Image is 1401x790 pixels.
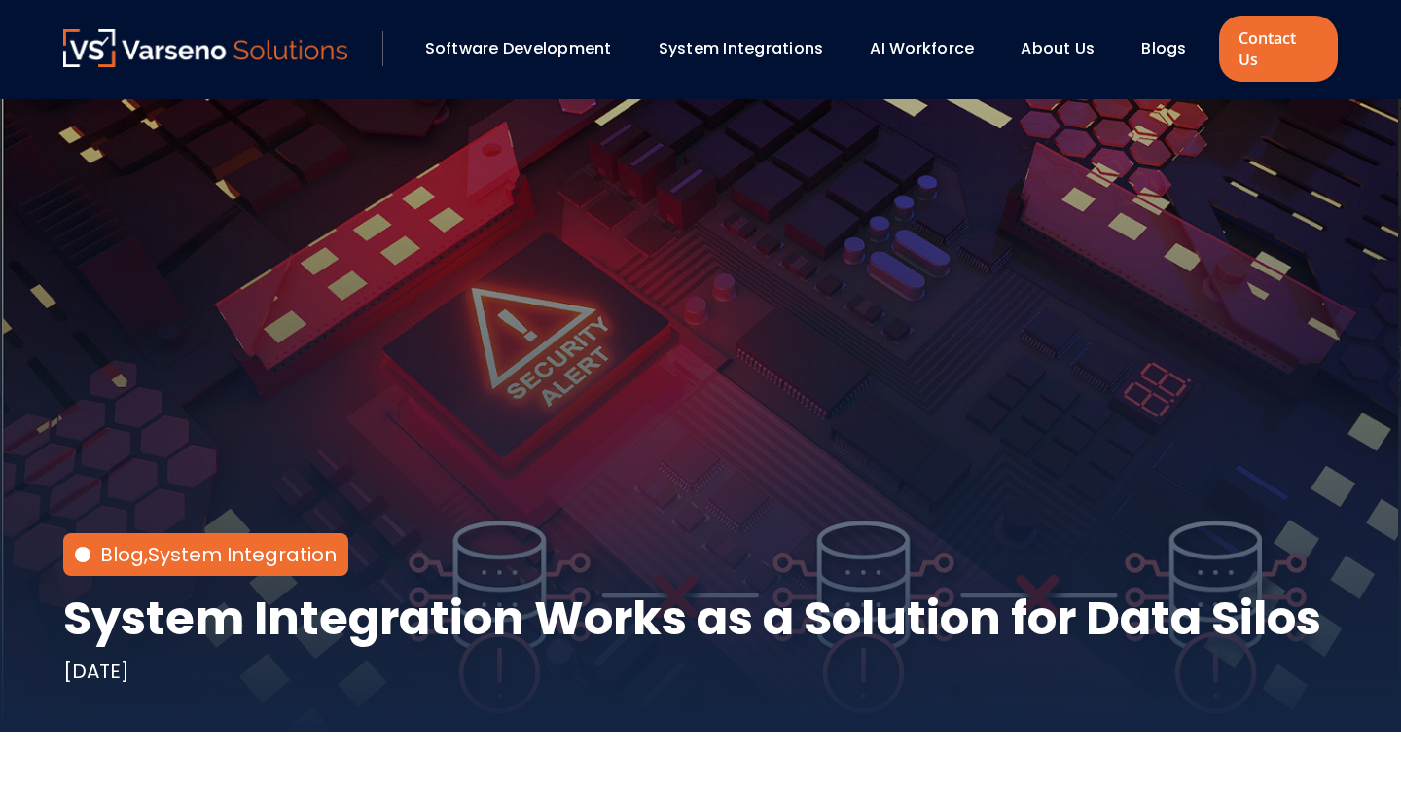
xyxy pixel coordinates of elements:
[659,37,824,59] a: System Integrations
[1219,16,1338,82] a: Contact Us
[100,541,337,568] div: ,
[1132,32,1213,65] div: Blogs
[649,32,851,65] div: System Integrations
[63,29,347,68] a: Varseno Solutions – Product Engineering & IT Services
[425,37,612,59] a: Software Development
[100,541,144,568] a: Blog
[63,658,129,685] div: [DATE]
[63,29,347,67] img: Varseno Solutions – Product Engineering & IT Services
[1141,37,1186,59] a: Blogs
[870,37,974,59] a: AI Workforce
[860,32,1001,65] div: AI Workforce
[63,592,1321,646] h1: System Integration Works as a Solution for Data Silos
[415,32,639,65] div: Software Development
[1011,32,1122,65] div: About Us
[1021,37,1095,59] a: About Us
[148,541,337,568] a: System Integration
